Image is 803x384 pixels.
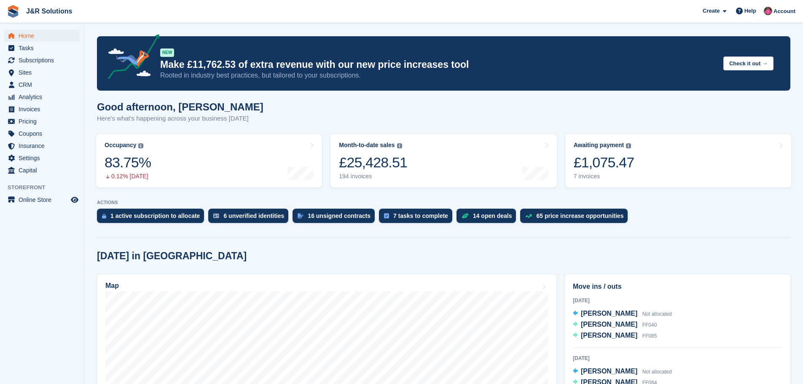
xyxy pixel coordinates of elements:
a: menu [4,103,80,115]
span: CRM [19,79,69,91]
span: [PERSON_NAME] [581,332,637,339]
div: 65 price increase opportunities [536,212,623,219]
a: menu [4,91,80,103]
div: 7 invoices [574,173,634,180]
a: menu [4,164,80,176]
img: deal-1b604bf984904fb50ccaf53a9ad4b4a5d6e5aea283cecdc64d6e3604feb123c2.svg [462,213,469,219]
a: menu [4,79,80,91]
a: menu [4,30,80,42]
a: menu [4,140,80,152]
a: [PERSON_NAME] FF040 [573,320,657,330]
span: Storefront [8,183,84,192]
span: Coupons [19,128,69,140]
div: [DATE] [573,297,782,304]
a: menu [4,152,80,164]
span: FF040 [642,322,657,328]
span: Home [19,30,69,42]
span: Sites [19,67,69,78]
a: 6 unverified identities [208,209,293,227]
span: FF085 [642,333,657,339]
span: Tasks [19,42,69,54]
img: stora-icon-8386f47178a22dfd0bd8f6a31ec36ba5ce8667c1dd55bd0f319d3a0aa187defe.svg [7,5,19,18]
img: Julie Morgan [764,7,772,15]
a: menu [4,67,80,78]
div: Occupancy [105,142,136,149]
h2: Move ins / outs [573,282,782,292]
div: 14 open deals [473,212,512,219]
div: 1 active subscription to allocate [110,212,200,219]
span: Online Store [19,194,69,206]
p: Here's what's happening across your business [DATE] [97,114,263,124]
a: 14 open deals [457,209,521,227]
a: Occupancy 83.75% 0.12% [DATE] [96,134,322,188]
span: Insurance [19,140,69,152]
div: Awaiting payment [574,142,624,149]
div: Month-to-date sales [339,142,395,149]
span: [PERSON_NAME] [581,310,637,317]
a: [PERSON_NAME] FF085 [573,330,657,341]
img: task-75834270c22a3079a89374b754ae025e5fb1db73e45f91037f5363f120a921f8.svg [384,213,389,218]
span: Invoices [19,103,69,115]
div: [DATE] [573,354,782,362]
p: Rooted in industry best practices, but tailored to your subscriptions. [160,71,717,80]
div: £1,075.47 [574,154,634,171]
img: icon-info-grey-7440780725fd019a000dd9b08b2336e03edf1995a4989e88bcd33f0948082b44.svg [138,143,143,148]
span: Subscriptions [19,54,69,66]
a: Month-to-date sales £25,428.51 194 invoices [330,134,556,188]
span: Analytics [19,91,69,103]
span: Create [703,7,720,15]
img: price-adjustments-announcement-icon-8257ccfd72463d97f412b2fc003d46551f7dbcb40ab6d574587a9cd5c0d94... [101,34,160,82]
img: price_increase_opportunities-93ffe204e8149a01c8c9dc8f82e8f89637d9d84a8eef4429ea346261dce0b2c0.svg [525,214,532,218]
img: active_subscription_to_allocate_icon-d502201f5373d7db506a760aba3b589e785aa758c864c3986d89f69b8ff3... [102,213,106,219]
h2: [DATE] in [GEOGRAPHIC_DATA] [97,250,247,262]
div: 83.75% [105,154,151,171]
a: 16 unsigned contracts [293,209,379,227]
a: menu [4,115,80,127]
p: ACTIONS [97,200,790,205]
div: 16 unsigned contracts [308,212,371,219]
a: [PERSON_NAME] Not allocated [573,309,672,320]
div: 0.12% [DATE] [105,173,151,180]
img: contract_signature_icon-13c848040528278c33f63329250d36e43548de30e8caae1d1a13099fd9432cc5.svg [298,213,303,218]
a: Preview store [70,195,80,205]
span: [PERSON_NAME] [581,368,637,375]
img: verify_identity-adf6edd0f0f0b5bbfe63781bf79b02c33cf7c696d77639b501bdc392416b5a36.svg [213,213,219,218]
h2: Map [105,282,119,290]
span: Capital [19,164,69,176]
span: Help [744,7,756,15]
a: [PERSON_NAME] Not allocated [573,366,672,377]
img: icon-info-grey-7440780725fd019a000dd9b08b2336e03edf1995a4989e88bcd33f0948082b44.svg [397,143,402,148]
span: Account [773,7,795,16]
div: £25,428.51 [339,154,407,171]
div: 7 tasks to complete [393,212,448,219]
a: menu [4,194,80,206]
span: [PERSON_NAME] [581,321,637,328]
a: J&R Solutions [23,4,75,18]
a: 65 price increase opportunities [520,209,632,227]
div: 6 unverified identities [223,212,284,219]
div: NEW [160,48,174,57]
span: Not allocated [642,311,672,317]
p: Make £11,762.53 of extra revenue with our new price increases tool [160,59,717,71]
h1: Good afternoon, [PERSON_NAME] [97,101,263,113]
div: 194 invoices [339,173,407,180]
a: menu [4,128,80,140]
span: Pricing [19,115,69,127]
img: icon-info-grey-7440780725fd019a000dd9b08b2336e03edf1995a4989e88bcd33f0948082b44.svg [626,143,631,148]
a: menu [4,54,80,66]
span: Settings [19,152,69,164]
a: 7 tasks to complete [379,209,457,227]
button: Check it out → [723,56,773,70]
a: Awaiting payment £1,075.47 7 invoices [565,134,791,188]
a: menu [4,42,80,54]
a: 1 active subscription to allocate [97,209,208,227]
span: Not allocated [642,369,672,375]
